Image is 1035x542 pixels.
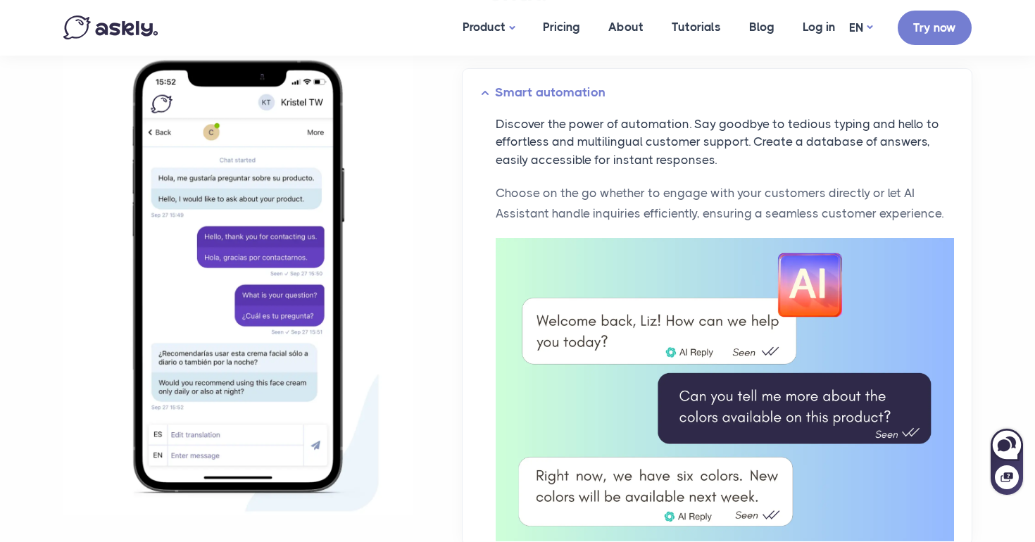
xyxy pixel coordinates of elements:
img: Chat phone [63,41,413,515]
a: Try now [898,11,972,45]
img: Automation [496,238,954,541]
button: Smart automation [481,82,953,103]
a: EN [849,18,872,38]
p: Discover the power of automation. Say goodbye to tedious typing and hello to effortless and multi... [496,115,954,170]
iframe: Askly chat [989,426,1024,496]
img: Askly [63,15,158,39]
p: Choose on the go whether to engage with your customers directly or let AI Assistant handle inquir... [496,183,954,224]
